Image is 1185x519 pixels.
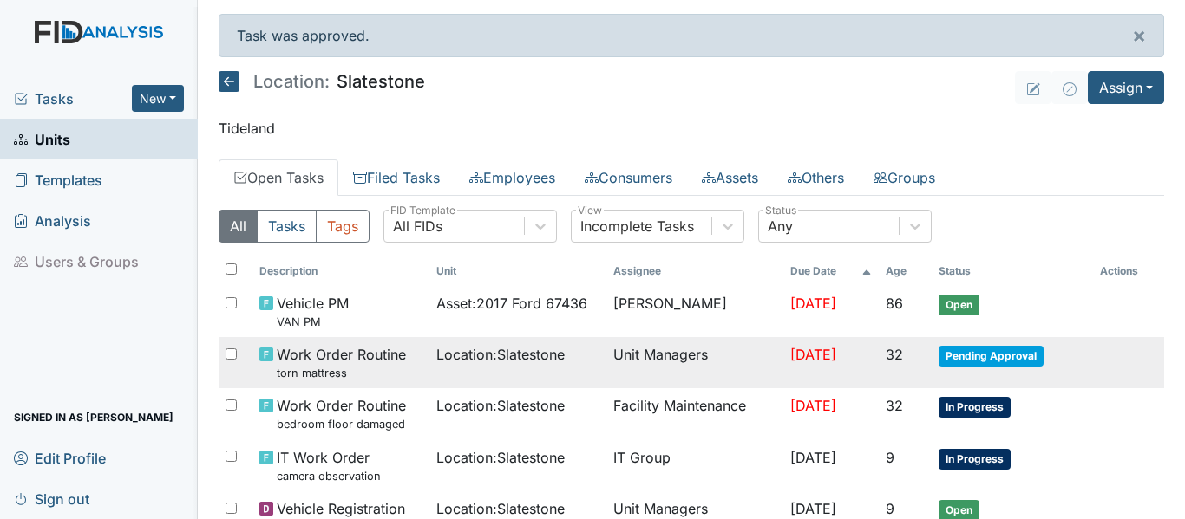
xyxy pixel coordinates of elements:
div: Any [768,216,793,237]
td: IT Group [606,440,783,491]
a: Consumers [570,159,687,196]
span: Pending Approval [939,346,1044,367]
span: [DATE] [790,449,836,466]
th: Toggle SortBy [252,256,429,286]
span: IT Work Order camera observation [277,447,381,484]
span: Asset : 2017 Ford 67436 [436,293,587,314]
span: [DATE] [790,500,836,517]
div: Incomplete Tasks [580,216,694,237]
span: Location : Slatestone [436,447,565,468]
span: Sign out [14,485,89,512]
th: Toggle SortBy [429,256,606,286]
h5: Slatestone [219,71,425,92]
p: Tideland [219,118,1164,139]
span: [DATE] [790,346,836,363]
th: Toggle SortBy [932,256,1093,286]
th: Toggle SortBy [783,256,879,286]
span: 9 [886,449,894,466]
button: Assign [1088,71,1164,104]
a: Tasks [14,88,132,109]
div: All FIDs [393,216,442,237]
a: Open Tasks [219,159,338,196]
span: In Progress [939,397,1011,418]
td: Facility Maintenance [606,388,783,439]
span: In Progress [939,449,1011,470]
span: [DATE] [790,397,836,414]
span: Vehicle PM VAN PM [277,293,349,330]
span: 9 [886,500,894,517]
span: [DATE] [790,295,836,312]
span: 86 [886,295,903,312]
th: Assignee [606,256,783,286]
span: 32 [886,397,903,414]
small: bedroom floor damaged [277,416,406,432]
span: Open [939,295,979,315]
div: Type filter [219,210,370,243]
span: × [1132,23,1146,48]
button: New [132,85,184,112]
button: Tags [316,210,370,243]
small: torn mattress [277,365,406,381]
span: Work Order Routine torn mattress [277,344,406,381]
small: camera observation [277,468,381,484]
span: Location: [253,73,330,90]
span: Location : Slatestone [436,344,565,365]
span: Signed in as [PERSON_NAME] [14,404,173,431]
a: Groups [859,159,950,196]
td: Unit Managers [606,337,783,388]
button: × [1115,15,1163,56]
span: Location : Slatestone [436,395,565,416]
span: Location : Slatestone [436,498,565,519]
input: Toggle All Rows Selected [226,263,237,275]
th: Actions [1093,256,1164,286]
a: Assets [687,159,773,196]
span: Templates [14,166,102,193]
span: Work Order Routine bedroom floor damaged [277,395,406,432]
th: Toggle SortBy [879,256,932,286]
span: Units [14,126,70,152]
td: [PERSON_NAME] [606,286,783,337]
a: Others [773,159,859,196]
small: VAN PM [277,314,349,330]
button: All [219,210,258,243]
span: Edit Profile [14,444,106,471]
span: Analysis [14,207,91,234]
a: Employees [455,159,570,196]
a: Filed Tasks [338,159,455,196]
button: Tasks [257,210,317,243]
span: 32 [886,346,903,363]
div: Task was approved. [219,14,1164,57]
